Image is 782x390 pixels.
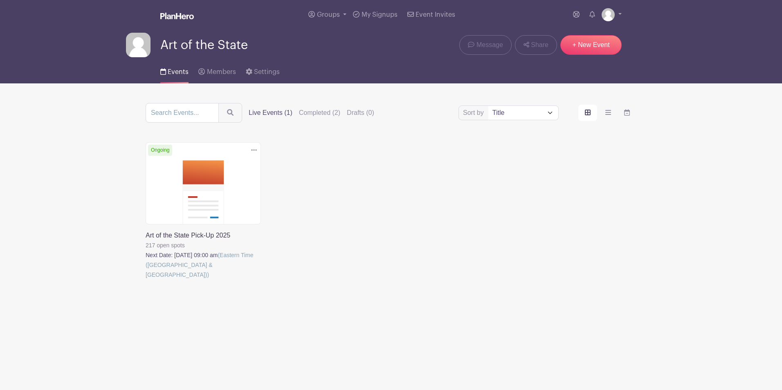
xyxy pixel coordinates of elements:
a: Settings [246,57,280,83]
img: default-ce2991bfa6775e67f084385cd625a349d9dcbb7a52a09fb2fda1e96e2d18dcdb.png [602,8,615,21]
div: filters [249,108,374,118]
span: Share [531,40,548,50]
label: Sort by [463,108,486,118]
a: Message [459,35,511,55]
span: Message [476,40,503,50]
span: Settings [254,69,280,75]
span: Members [207,69,236,75]
img: default-ce2991bfa6775e67f084385cd625a349d9dcbb7a52a09fb2fda1e96e2d18dcdb.png [126,33,151,57]
span: Event Invites [416,11,455,18]
div: order and view [578,105,636,121]
span: Art of the State [160,38,248,52]
a: Share [515,35,557,55]
a: + New Event [560,35,622,55]
img: logo_white-6c42ec7e38ccf1d336a20a19083b03d10ae64f83f12c07503d8b9e83406b4c7d.svg [160,13,194,19]
input: Search Events... [146,103,219,123]
a: Events [160,57,189,83]
label: Live Events (1) [249,108,292,118]
span: Events [168,69,189,75]
span: Groups [317,11,340,18]
a: Members [198,57,236,83]
label: Drafts (0) [347,108,374,118]
label: Completed (2) [299,108,340,118]
span: My Signups [362,11,398,18]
